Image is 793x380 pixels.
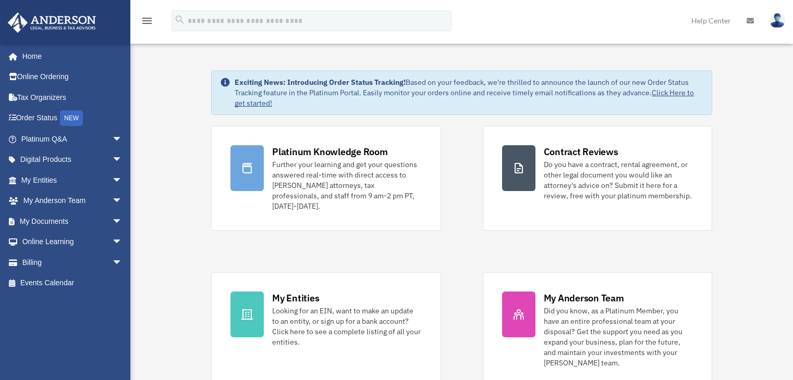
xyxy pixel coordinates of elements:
span: arrow_drop_down [112,129,133,150]
span: arrow_drop_down [112,232,133,253]
a: Online Ordering [7,67,138,87]
div: NEW [60,110,83,126]
a: My Entitiesarrow_drop_down [7,170,138,191]
img: Anderson Advisors Platinum Portal [5,12,99,33]
div: Looking for an EIN, want to make an update to an entity, or sign up for a bank account? Click her... [272,306,421,347]
a: Contract Reviews Do you have a contract, rental agreement, or other legal document you would like... [483,126,712,231]
span: arrow_drop_down [112,252,133,273]
div: My Entities [272,292,319,305]
a: menu [141,18,153,27]
strong: Exciting News: Introducing Order Status Tracking! [235,78,406,87]
div: Do you have a contract, rental agreement, or other legal document you would like an attorney's ad... [544,159,693,201]
a: My Documentsarrow_drop_down [7,211,138,232]
div: Further your learning and get your questions answered real-time with direct access to [PERSON_NAM... [272,159,421,211]
a: Tax Organizers [7,87,138,108]
a: Events Calendar [7,273,138,294]
div: My Anderson Team [544,292,624,305]
a: Billingarrow_drop_down [7,252,138,273]
span: arrow_drop_down [112,191,133,212]
div: Based on your feedback, we're thrilled to announce the launch of our new Order Status Tracking fe... [235,77,703,108]
img: User Pic [770,13,785,28]
span: arrow_drop_down [112,170,133,191]
a: Click Here to get started! [235,88,694,108]
i: menu [141,15,153,27]
div: Did you know, as a Platinum Member, you have an entire professional team at your disposal? Get th... [544,306,693,368]
a: Order StatusNEW [7,108,138,129]
a: Online Learningarrow_drop_down [7,232,138,252]
a: Platinum Knowledge Room Further your learning and get your questions answered real-time with dire... [211,126,441,231]
div: Platinum Knowledge Room [272,145,388,158]
a: Digital Productsarrow_drop_down [7,149,138,170]
div: Contract Reviews [544,145,618,158]
span: arrow_drop_down [112,211,133,232]
a: My Anderson Teamarrow_drop_down [7,191,138,211]
a: Platinum Q&Aarrow_drop_down [7,129,138,149]
span: arrow_drop_down [112,149,133,171]
i: search [174,14,186,26]
a: Home [7,46,133,67]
